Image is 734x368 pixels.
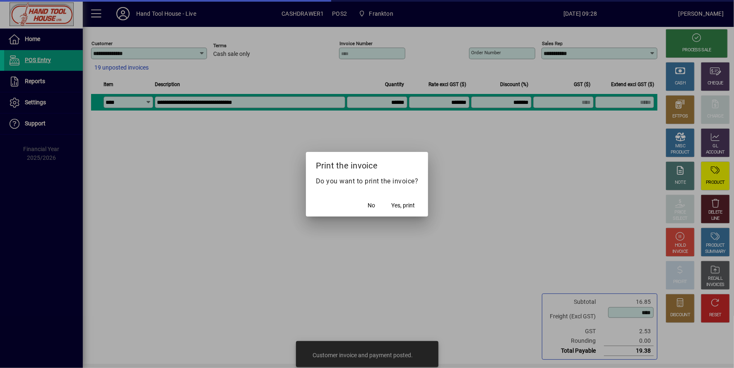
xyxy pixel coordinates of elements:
p: Do you want to print the invoice? [316,176,419,186]
button: Yes, print [388,198,418,213]
button: No [358,198,385,213]
span: No [368,201,375,210]
h2: Print the invoice [306,152,428,176]
span: Yes, print [391,201,415,210]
